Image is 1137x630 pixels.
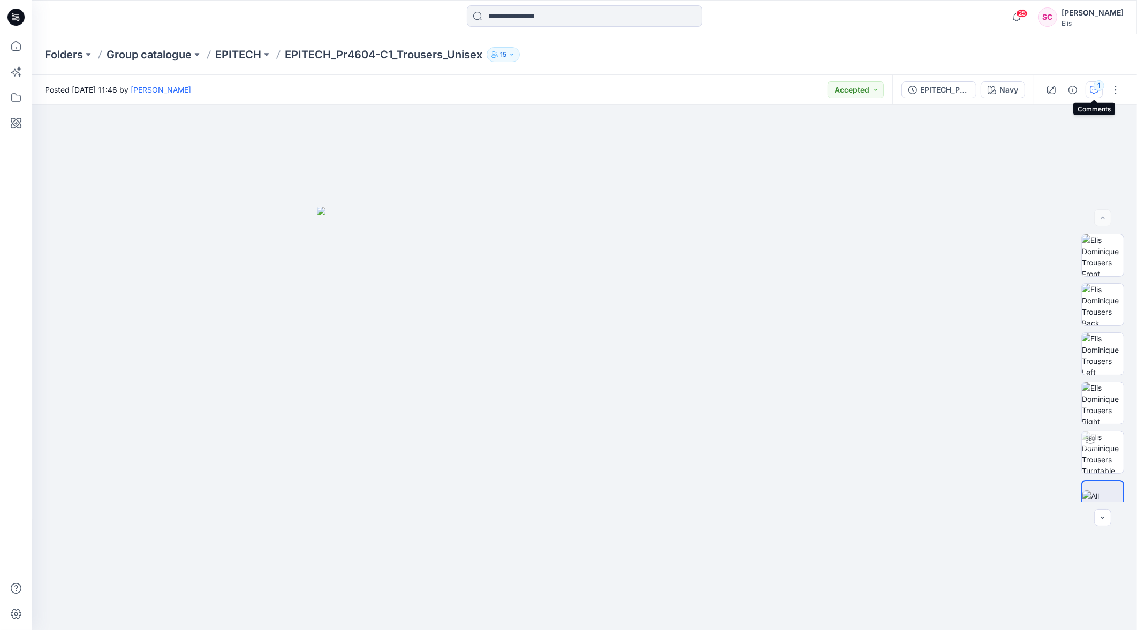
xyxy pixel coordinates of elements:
button: 1 [1086,81,1103,98]
button: Details [1064,81,1081,98]
img: Elis Dominique Trousers Right [1082,382,1124,424]
div: [PERSON_NAME] [1062,6,1124,19]
span: 25 [1016,9,1028,18]
img: Elis Dominique Trousers Left [1082,333,1124,375]
img: eyJhbGciOiJIUzI1NiIsImtpZCI6IjAiLCJzbHQiOiJzZXMiLCJ0eXAiOiJKV1QifQ.eyJkYXRhIjp7InR5cGUiOiJzdG9yYW... [317,207,852,629]
div: EPITECH_Pr4604-C1_Trousers_Unisex [920,84,969,96]
a: EPITECH [215,47,261,62]
a: [PERSON_NAME] [131,85,191,94]
img: All colorways [1082,490,1123,513]
div: SC [1038,7,1057,27]
img: Elis Dominique Trousers Turntable [1082,431,1124,473]
p: 15 [500,49,506,60]
p: EPITECH_Pr4604-C1_Trousers_Unisex [285,47,482,62]
img: Elis Dominique Trousers Front [1082,234,1124,276]
div: Navy [999,84,1018,96]
div: 1 [1094,80,1104,91]
button: Navy [981,81,1025,98]
span: Posted [DATE] 11:46 by [45,84,191,95]
div: Elis [1062,19,1124,27]
img: Elis Dominique Trousers Back [1082,284,1124,325]
a: Group catalogue [107,47,192,62]
button: 15 [487,47,520,62]
a: Folders [45,47,83,62]
button: EPITECH_Pr4604-C1_Trousers_Unisex [901,81,976,98]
